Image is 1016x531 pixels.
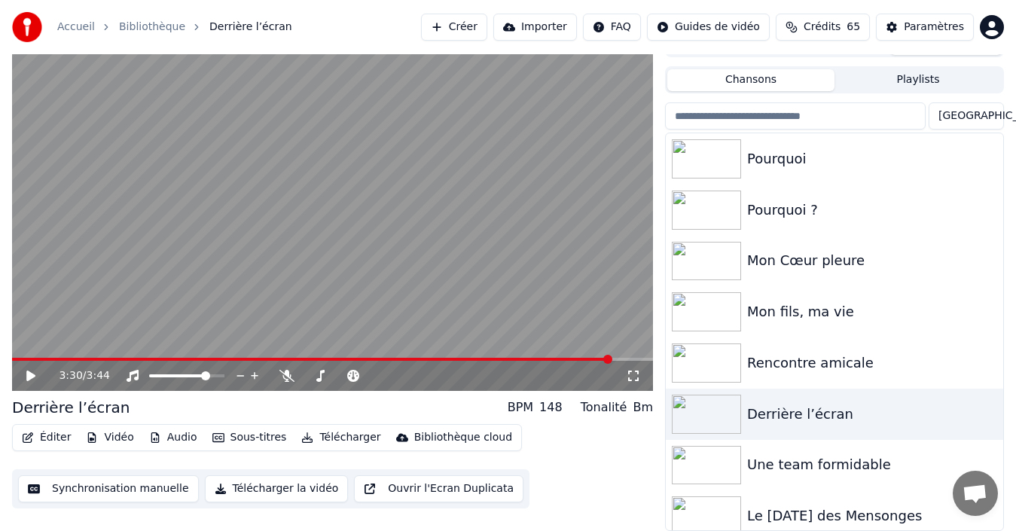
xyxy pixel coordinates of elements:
[87,368,110,383] span: 3:44
[493,14,577,41] button: Importer
[16,427,77,448] button: Éditer
[667,69,834,91] button: Chansons
[414,430,512,445] div: Bibliothèque cloud
[18,475,199,502] button: Synchronisation manuelle
[876,14,974,41] button: Paramètres
[747,301,997,322] div: Mon fils, ma vie
[747,404,997,425] div: Derrière l’écran
[57,20,292,35] nav: breadcrumb
[747,352,997,374] div: Rencontre amicale
[209,20,292,35] span: Derrière l’écran
[80,427,139,448] button: Vidéo
[747,505,997,526] div: Le [DATE] des Mensonges
[57,20,95,35] a: Accueil
[834,69,1002,91] button: Playlists
[119,20,185,35] a: Bibliothèque
[747,454,997,475] div: Une team formidable
[776,14,870,41] button: Crédits65
[804,20,841,35] span: Crédits
[59,368,82,383] span: 3:30
[747,250,997,271] div: Mon Cœur pleure
[633,398,653,417] div: Bm
[847,20,860,35] span: 65
[295,427,386,448] button: Télécharger
[205,475,349,502] button: Télécharger la vidéo
[421,14,487,41] button: Créer
[12,12,42,42] img: youka
[747,200,997,221] div: Pourquoi ?
[12,397,130,418] div: Derrière l’écran
[747,148,997,169] div: Pourquoi
[953,471,998,516] div: Ouvrir le chat
[539,398,563,417] div: 148
[508,398,533,417] div: BPM
[143,427,203,448] button: Audio
[354,475,523,502] button: Ouvrir l'Ecran Duplicata
[206,427,293,448] button: Sous-titres
[583,14,641,41] button: FAQ
[647,14,770,41] button: Guides de vidéo
[904,20,964,35] div: Paramètres
[59,368,95,383] div: /
[581,398,627,417] div: Tonalité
